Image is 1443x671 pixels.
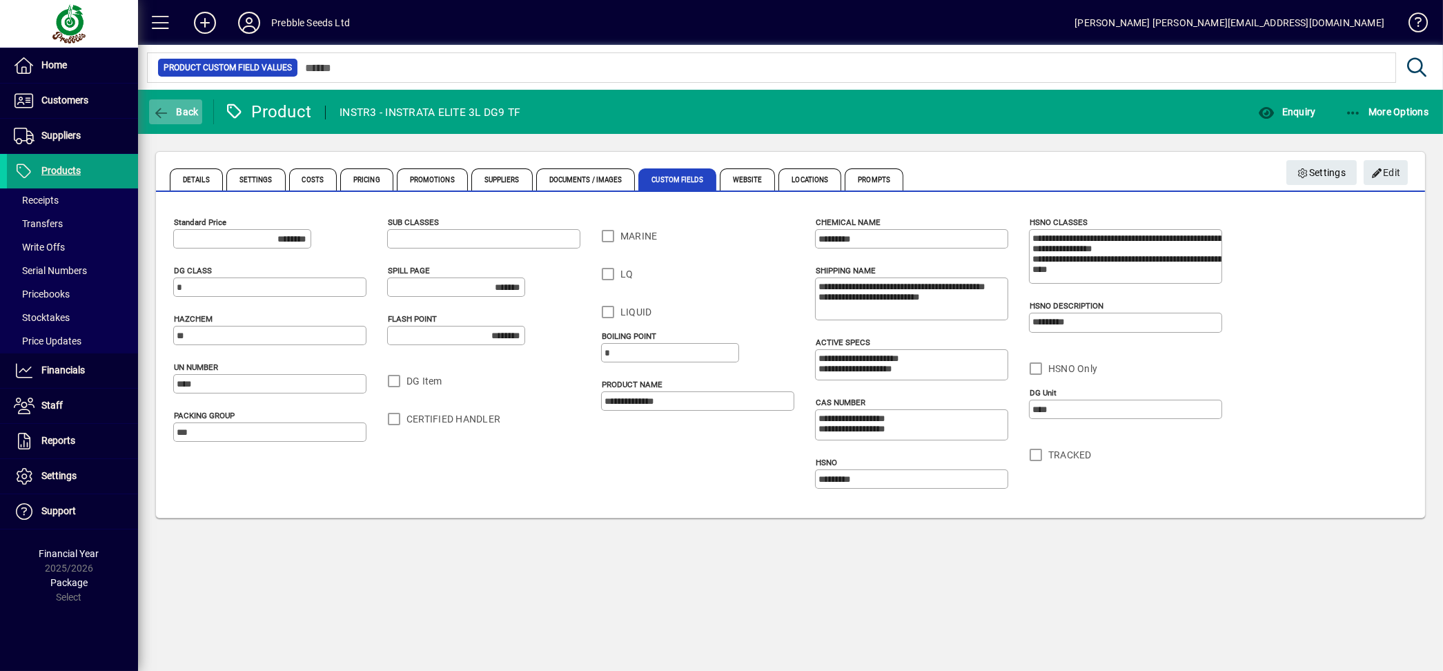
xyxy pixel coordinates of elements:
span: Financial Year [39,548,99,559]
span: Package [50,577,88,588]
a: Knowledge Base [1398,3,1426,48]
a: Price Updates [7,329,138,353]
div: INSTR3 - INSTRATA ELITE 3L DG9 TF [340,101,520,124]
a: Financials [7,353,138,388]
span: Suppliers [41,130,81,141]
span: Products [41,165,81,176]
mat-label: DG Unit [1030,388,1057,398]
a: Settings [7,459,138,494]
mat-label: BOILING POINT [602,331,656,341]
a: Receipts [7,188,138,212]
mat-label: CHEMICAL NAME [816,217,881,227]
span: Prompts [845,168,903,191]
span: Staff [41,400,63,411]
span: Costs [289,168,337,191]
span: Documents / Images [536,168,636,191]
button: Back [149,99,202,124]
mat-label: SPILL PAGE [388,266,430,275]
span: Settings [226,168,286,191]
a: Pricebooks [7,282,138,306]
button: More Options [1342,99,1433,124]
span: Promotions [397,168,468,191]
span: Serial Numbers [14,265,87,276]
mat-label: SHIPPING NAME [816,266,876,275]
app-page-header-button: Back [138,99,214,124]
mat-label: HSNO DESCRIPTION [1030,301,1103,311]
button: Add [183,10,227,35]
span: Home [41,59,67,70]
button: Edit [1364,160,1408,185]
span: Edit [1371,162,1401,184]
a: Support [7,494,138,529]
a: Home [7,48,138,83]
mat-label: DG CLASS [174,266,212,275]
button: Profile [227,10,271,35]
mat-label: PRODUCT NAME [602,380,662,389]
span: Settings [41,470,77,481]
span: Reports [41,435,75,446]
a: Stocktakes [7,306,138,329]
mat-label: ACTIVE SPECS [816,338,870,347]
span: Enquiry [1258,106,1315,117]
span: Settings [1297,162,1346,184]
mat-label: HSNO CLASSES [1030,217,1088,227]
span: Custom Fields [638,168,716,191]
span: Write Offs [14,242,65,253]
span: Product Custom Field Values [164,61,292,75]
mat-label: Standard Price [174,217,226,227]
span: Stocktakes [14,312,70,323]
span: Details [170,168,223,191]
button: Enquiry [1255,99,1319,124]
span: Locations [778,168,841,191]
span: Pricebooks [14,289,70,300]
a: Serial Numbers [7,259,138,282]
a: Reports [7,424,138,458]
a: Write Offs [7,235,138,259]
span: Suppliers [471,168,533,191]
span: Financials [41,364,85,376]
span: Back [153,106,199,117]
div: Product [224,101,312,123]
div: Prebble Seeds Ltd [271,12,350,34]
span: Price Updates [14,335,81,347]
mat-label: CAS NUMBER [816,398,865,407]
span: More Options [1345,106,1429,117]
a: Customers [7,84,138,118]
span: Customers [41,95,88,106]
mat-label: SUB CLASSES [388,217,439,227]
mat-label: UN NUMBER [174,362,218,372]
a: Staff [7,389,138,423]
span: Pricing [340,168,393,191]
button: Settings [1286,160,1357,185]
mat-label: HAZCHEM [174,314,213,324]
span: Transfers [14,218,63,229]
div: [PERSON_NAME] [PERSON_NAME][EMAIL_ADDRESS][DOMAIN_NAME] [1074,12,1384,34]
a: Transfers [7,212,138,235]
mat-label: PACKING GROUP [174,411,235,420]
span: Website [720,168,776,191]
a: Suppliers [7,119,138,153]
mat-label: HSNO [816,458,837,467]
mat-label: FLASH POINT [388,314,437,324]
span: Support [41,505,76,516]
span: Receipts [14,195,59,206]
